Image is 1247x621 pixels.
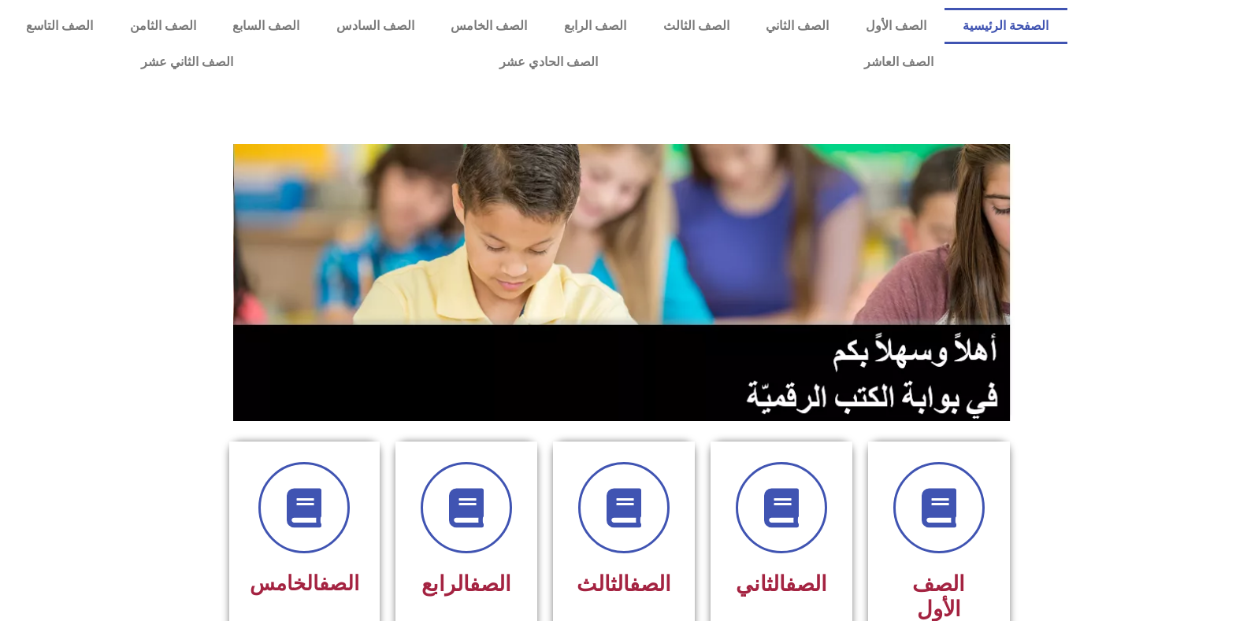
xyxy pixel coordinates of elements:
a: الصف الثالث [644,8,748,44]
a: الصف الرابع [546,8,645,44]
span: الرابع [421,571,511,597]
a: الصف الثاني عشر [8,44,366,80]
span: الخامس [250,571,359,595]
a: الصف السابع [214,8,318,44]
a: الصف العاشر [731,44,1067,80]
a: الصف [785,571,827,597]
a: الصف الثامن [112,8,215,44]
a: الصف التاسع [8,8,112,44]
a: الصف الأول [847,8,945,44]
a: الصف الحادي عشر [366,44,731,80]
a: الصف [469,571,511,597]
span: الثاني [736,571,827,597]
span: الثالث [577,571,671,597]
a: الصف السادس [318,8,433,44]
a: الصف الثاني [748,8,848,44]
a: الصف الخامس [432,8,546,44]
a: الصف [629,571,671,597]
a: الصف [319,571,359,595]
a: الصفحة الرئيسية [945,8,1067,44]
